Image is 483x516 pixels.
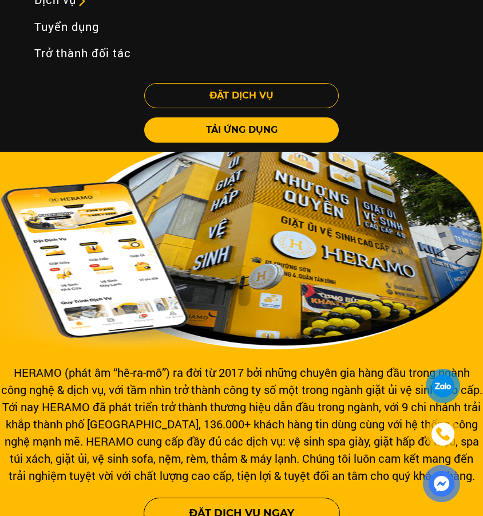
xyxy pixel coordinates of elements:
[437,428,450,440] img: phone-icon
[144,83,339,117] a: ĐẶT DỊCH VỤ
[427,419,458,450] a: phone-icon
[144,117,339,143] button: TẢI ỨNG DỤNG
[25,13,458,40] a: Tuyển dụng
[144,83,339,108] button: ĐẶT DỊCH VỤ
[25,40,458,66] a: Trở thành đối tác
